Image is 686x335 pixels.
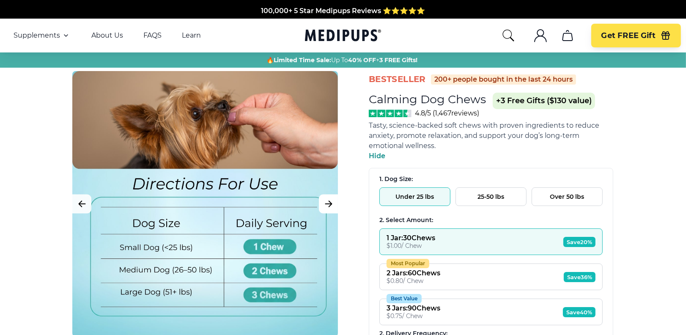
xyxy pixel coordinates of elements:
[415,109,479,117] span: 4.8/5 ( 1,467 reviews)
[369,92,486,106] h1: Calming Dog Chews
[456,187,527,206] button: 25-50 lbs
[431,74,576,85] div: 200+ people bought in the last 24 hours
[143,31,162,40] a: FAQS
[379,216,603,224] div: 2. Select Amount:
[266,56,417,64] span: 🔥 Up To +
[379,187,450,206] button: Under 25 lbs
[591,24,681,47] button: Get FREE Gift
[557,25,578,46] button: cart
[387,277,440,285] div: $ 0.80 / Chew
[387,294,422,303] div: Best Value
[369,121,599,150] span: Tasty, science-backed soft chews with proven ingredients to reduce anxiety, promote relaxation, a...
[14,30,71,41] button: Supplements
[493,93,595,109] span: +3 Free Gifts ($130 value)
[601,31,656,41] span: Get FREE Gift
[532,187,603,206] button: Over 50 lbs
[387,269,440,277] div: 2 Jars : 60 Chews
[72,195,91,214] button: Previous Image
[203,10,484,18] span: Made In The [GEOGRAPHIC_DATA] from domestic & globally sourced ingredients
[563,307,595,317] span: Save 40%
[369,74,426,85] span: BestSeller
[379,175,603,183] div: 1. Dog Size:
[91,31,123,40] a: About Us
[387,312,440,320] div: $ 0.75 / Chew
[319,195,338,214] button: Next Image
[182,31,201,40] a: Learn
[387,242,435,250] div: $ 1.00 / Chew
[14,31,60,40] span: Supplements
[379,264,603,290] button: Most Popular2 Jars:60Chews$0.80/ ChewSave36%
[387,234,435,242] div: 1 Jar : 30 Chews
[387,259,429,268] div: Most Popular
[305,27,381,45] a: Medipups
[379,299,603,325] button: Best Value3 Jars:90Chews$0.75/ ChewSave40%
[502,29,515,42] button: search
[369,152,385,160] span: Hide
[563,237,595,247] span: Save 20%
[387,304,440,312] div: 3 Jars : 90 Chews
[379,228,603,255] button: 1 Jar:30Chews$1.00/ ChewSave20%
[369,110,412,117] img: Stars - 4.8
[530,25,551,46] button: account
[564,272,595,282] span: Save 36%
